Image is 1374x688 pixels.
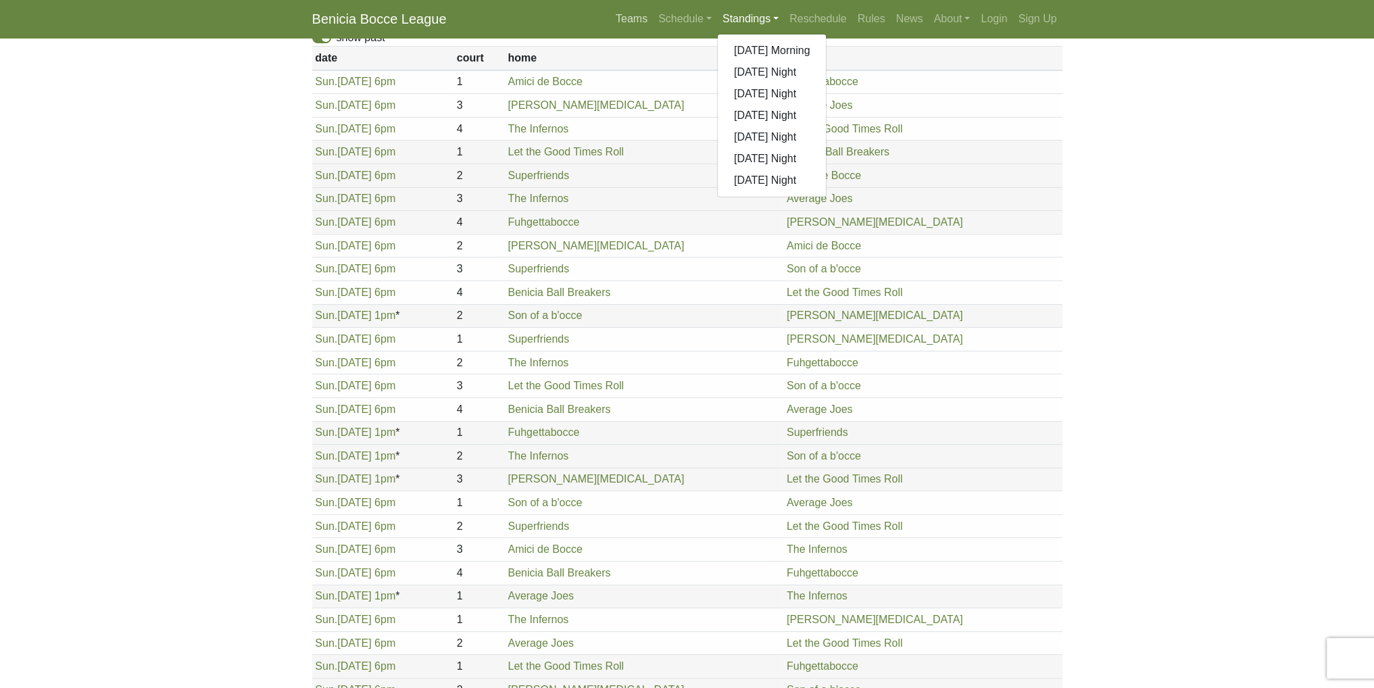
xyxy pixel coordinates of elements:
[315,637,337,649] span: Sun.
[787,590,848,601] a: The Infernos
[453,117,505,141] td: 4
[508,310,582,321] a: Son of a b'occe
[508,333,569,345] a: Superfriends
[315,497,395,508] a: Sun.[DATE] 6pm
[315,99,337,111] span: Sun.
[508,123,568,134] a: The Infernos
[315,403,337,415] span: Sun.
[787,333,963,345] a: [PERSON_NAME][MEDICAL_DATA]
[453,94,505,118] td: 3
[315,99,395,111] a: Sun.[DATE] 6pm
[508,193,568,204] a: The Infernos
[787,310,963,321] a: [PERSON_NAME][MEDICAL_DATA]
[783,47,1062,70] th: visitor
[453,374,505,398] td: 3
[787,543,848,555] a: The Infernos
[453,421,505,445] td: 1
[453,514,505,538] td: 2
[315,380,395,391] a: Sun.[DATE] 6pm
[453,445,505,468] td: 2
[315,333,395,345] a: Sun.[DATE] 6pm
[315,426,337,438] span: Sun.
[453,70,505,94] td: 1
[315,403,395,415] a: Sun.[DATE] 6pm
[717,5,784,32] a: Standings
[315,567,395,579] a: Sun.[DATE] 6pm
[453,304,505,328] td: 2
[315,310,395,321] a: Sun.[DATE] 1pm
[315,123,337,134] span: Sun.
[315,333,337,345] span: Sun.
[315,216,395,228] a: Sun.[DATE] 6pm
[787,287,903,298] a: Let the Good Times Roll
[610,5,653,32] a: Teams
[787,520,903,532] a: Let the Good Times Roll
[718,40,827,62] a: [DATE] Morning
[315,543,337,555] span: Sun.
[315,263,395,274] a: Sun.[DATE] 6pm
[315,520,395,532] a: Sun.[DATE] 6pm
[787,567,858,579] a: Fuhgettabocce
[453,468,505,491] td: 3
[315,660,337,672] span: Sun.
[315,450,395,462] a: Sun.[DATE] 1pm
[508,567,610,579] a: Benicia Ball Breakers
[453,608,505,632] td: 1
[787,473,903,485] a: Let the Good Times Roll
[508,240,684,251] a: [PERSON_NAME][MEDICAL_DATA]
[787,497,853,508] a: Average Joes
[453,631,505,655] td: 2
[312,5,447,32] a: Benicia Bocce League
[315,240,395,251] a: Sun.[DATE] 6pm
[787,426,848,438] a: Superfriends
[315,497,337,508] span: Sun.
[453,234,505,257] td: 2
[718,105,827,126] a: [DATE] Night
[787,450,861,462] a: Son of a b'occe
[718,126,827,148] a: [DATE] Night
[315,287,337,298] span: Sun.
[508,426,579,438] a: Fuhgettabocce
[787,123,903,134] a: Let the Good Times Roll
[315,426,395,438] a: Sun.[DATE] 1pm
[315,170,395,181] a: Sun.[DATE] 6pm
[315,76,337,87] span: Sun.
[315,146,395,157] a: Sun.[DATE] 6pm
[315,450,337,462] span: Sun.
[787,614,963,625] a: [PERSON_NAME][MEDICAL_DATA]
[508,76,582,87] a: Amici de Bocce
[315,543,395,555] a: Sun.[DATE] 6pm
[453,257,505,281] td: 3
[315,520,337,532] span: Sun.
[453,187,505,211] td: 3
[453,328,505,351] td: 1
[852,5,891,32] a: Rules
[315,590,337,601] span: Sun.
[315,216,337,228] span: Sun.
[453,585,505,608] td: 1
[315,263,337,274] span: Sun.
[508,520,569,532] a: Superfriends
[315,146,337,157] span: Sun.
[315,357,337,368] span: Sun.
[787,357,858,368] a: Fuhgettabocce
[337,30,385,46] label: show past
[315,240,337,251] span: Sun.
[508,543,582,555] a: Amici de Bocce
[508,216,579,228] a: Fuhgettabocce
[929,5,976,32] a: About
[891,5,929,32] a: News
[315,170,337,181] span: Sun.
[508,637,574,649] a: Average Joes
[315,76,395,87] a: Sun.[DATE] 6pm
[453,351,505,374] td: 2
[717,34,827,197] div: Standings
[787,380,861,391] a: Son of a b'occe
[453,141,505,164] td: 1
[784,5,852,32] a: Reschedule
[508,403,610,415] a: Benicia Ball Breakers
[787,637,903,649] a: Let the Good Times Roll
[315,660,395,672] a: Sun.[DATE] 6pm
[508,614,568,625] a: The Infernos
[508,380,624,391] a: Let the Good Times Roll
